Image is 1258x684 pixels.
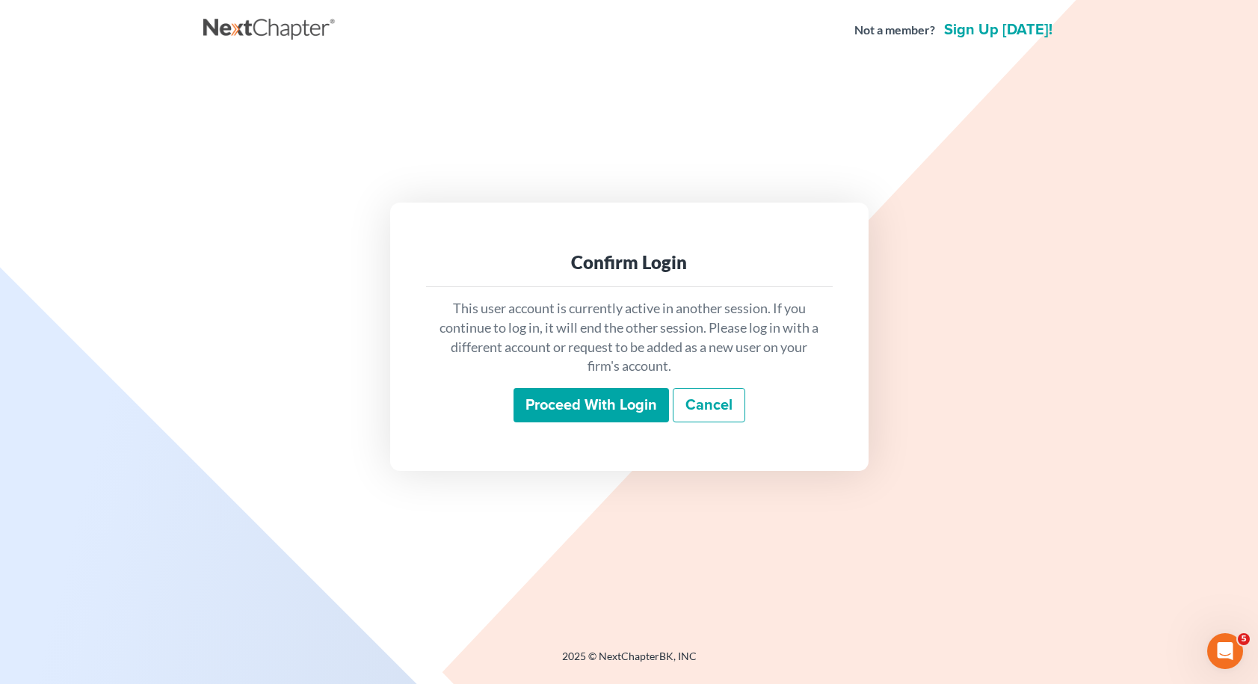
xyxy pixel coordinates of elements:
[514,388,669,422] input: Proceed with login
[941,22,1055,37] a: Sign up [DATE]!
[673,388,745,422] a: Cancel
[1207,633,1243,669] iframe: Intercom live chat
[203,649,1055,676] div: 2025 © NextChapterBK, INC
[438,299,821,376] p: This user account is currently active in another session. If you continue to log in, it will end ...
[1238,633,1250,645] span: 5
[854,22,935,39] strong: Not a member?
[438,250,821,274] div: Confirm Login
